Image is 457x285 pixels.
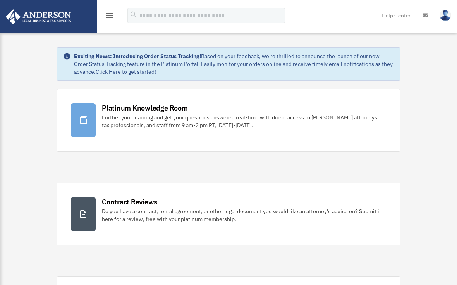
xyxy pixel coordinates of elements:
a: Contract Reviews Do you have a contract, rental agreement, or other legal document you would like... [57,183,400,245]
img: User Pic [440,10,451,21]
img: Anderson Advisors Platinum Portal [3,9,74,24]
i: search [129,10,138,19]
a: Click Here to get started! [96,68,156,75]
strong: Exciting News: Introducing Order Status Tracking! [74,53,201,60]
a: Platinum Knowledge Room Further your learning and get your questions answered real-time with dire... [57,89,400,152]
div: Based on your feedback, we're thrilled to announce the launch of our new Order Status Tracking fe... [74,52,394,76]
div: Do you have a contract, rental agreement, or other legal document you would like an attorney's ad... [102,207,386,223]
i: menu [105,11,114,20]
a: menu [105,14,114,20]
div: Contract Reviews [102,197,157,207]
div: Platinum Knowledge Room [102,103,188,113]
div: Further your learning and get your questions answered real-time with direct access to [PERSON_NAM... [102,114,386,129]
